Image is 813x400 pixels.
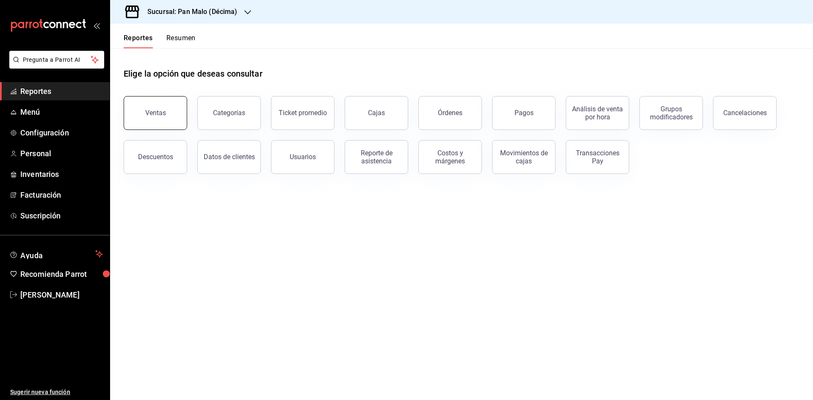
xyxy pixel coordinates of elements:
span: Suscripción [20,210,103,221]
span: Reportes [20,86,103,97]
button: open_drawer_menu [93,22,100,29]
div: Categorías [213,109,245,117]
button: Movimientos de cajas [492,140,556,174]
div: Cancelaciones [723,109,767,117]
button: Grupos modificadores [639,96,703,130]
div: Pagos [514,109,534,117]
span: [PERSON_NAME] [20,289,103,301]
button: Reportes [124,34,153,48]
span: Sugerir nueva función [10,388,103,397]
button: Categorías [197,96,261,130]
span: Ayuda [20,249,92,259]
button: Costos y márgenes [418,140,482,174]
div: Datos de clientes [204,153,255,161]
button: Pregunta a Parrot AI [9,51,104,69]
button: Ticket promedio [271,96,335,130]
div: Reporte de asistencia [350,149,403,165]
button: Órdenes [418,96,482,130]
span: Personal [20,148,103,159]
button: Usuarios [271,140,335,174]
div: Análisis de venta por hora [571,105,624,121]
span: Configuración [20,127,103,138]
div: Transacciones Pay [571,149,624,165]
h3: Sucursal: Pan Malo (Décima) [141,7,238,17]
div: Costos y márgenes [424,149,476,165]
a: Cajas [345,96,408,130]
div: Cajas [368,108,385,118]
div: Movimientos de cajas [498,149,550,165]
button: Análisis de venta por hora [566,96,629,130]
div: Órdenes [438,109,462,117]
h1: Elige la opción que deseas consultar [124,67,263,80]
button: Transacciones Pay [566,140,629,174]
button: Datos de clientes [197,140,261,174]
button: Resumen [166,34,196,48]
span: Pregunta a Parrot AI [23,55,91,64]
div: Grupos modificadores [645,105,697,121]
div: Ventas [145,109,166,117]
span: Facturación [20,189,103,201]
div: Ticket promedio [279,109,327,117]
button: Pagos [492,96,556,130]
span: Menú [20,106,103,118]
button: Ventas [124,96,187,130]
div: Descuentos [138,153,173,161]
span: Recomienda Parrot [20,268,103,280]
a: Pregunta a Parrot AI [6,61,104,70]
button: Reporte de asistencia [345,140,408,174]
div: Usuarios [290,153,316,161]
button: Cancelaciones [713,96,777,130]
div: navigation tabs [124,34,196,48]
button: Descuentos [124,140,187,174]
span: Inventarios [20,168,103,180]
